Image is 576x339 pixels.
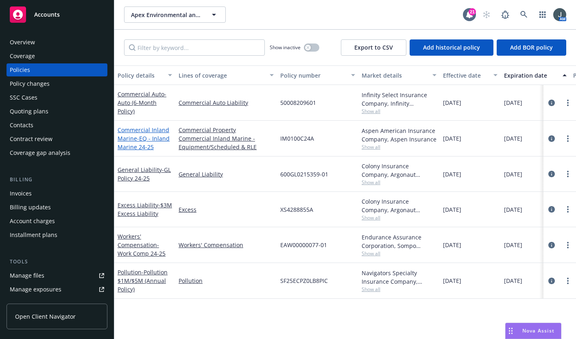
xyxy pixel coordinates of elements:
[10,133,52,146] div: Contract review
[10,91,37,104] div: SSC Cases
[7,105,107,118] a: Quoting plans
[440,65,501,85] button: Effective date
[7,36,107,49] a: Overview
[497,39,566,56] button: Add BOR policy
[362,162,436,179] div: Colony Insurance Company, Argonaut Insurance Company (Argo), Jencap Insurance Services Inc
[362,71,428,80] div: Market details
[563,204,573,214] a: more
[118,201,172,217] a: Excess Liability
[547,98,556,108] a: circleInformation
[10,105,48,118] div: Quoting plans
[118,268,168,293] span: - Pollution $1M/$5M (Annual Policy)
[362,214,436,221] span: Show all
[443,276,461,285] span: [DATE]
[362,197,436,214] div: Colony Insurance Company, Argonaut Insurance Company (Argo), Jencap Insurance Services Inc
[410,39,493,56] button: Add historical policy
[10,215,55,228] div: Account charges
[7,297,107,310] a: Manage certificates
[341,39,406,56] button: Export to CSV
[7,283,107,296] a: Manage exposures
[504,134,522,143] span: [DATE]
[478,7,495,23] a: Start snowing
[179,170,274,178] a: General Liability
[547,204,556,214] a: circleInformation
[563,134,573,143] a: more
[280,134,314,143] span: IM0100C24A
[362,179,436,186] span: Show all
[10,63,30,76] div: Policies
[10,50,35,63] div: Coverage
[118,90,166,115] span: - Auto (6-Month Policy)
[423,43,480,51] span: Add historical policy
[179,276,274,285] a: Pollution
[7,91,107,104] a: SSC Cases
[270,44,301,51] span: Show inactive
[10,146,70,159] div: Coverage gap analysis
[10,119,33,132] div: Contacts
[7,3,107,26] a: Accounts
[362,126,436,143] div: Aspen American Insurance Company, Aspen Insurance
[553,8,566,21] img: photo
[10,36,35,49] div: Overview
[7,201,107,214] a: Billing updates
[362,143,436,150] span: Show all
[362,108,436,115] span: Show all
[118,233,166,257] a: Workers' Compensation
[118,268,168,293] a: Pollution
[175,65,277,85] button: Lines of coverage
[362,269,436,286] div: Navigators Specialty Insurance Company, Hartford Insurance Group
[7,63,107,76] a: Policies
[10,297,63,310] div: Manage certificates
[10,269,44,282] div: Manage files
[443,170,461,178] span: [DATE]
[179,241,274,249] a: Workers' Compensation
[280,241,327,249] span: EAW00000077-01
[7,187,107,200] a: Invoices
[7,77,107,90] a: Policy changes
[443,241,461,249] span: [DATE]
[547,134,556,143] a: circleInformation
[563,276,573,286] a: more
[510,43,553,51] span: Add BOR policy
[7,215,107,228] a: Account charges
[362,91,436,108] div: Infinity Select Insurance Company, Infinity ([PERSON_NAME]), Applied Risk Services (Rivington Par...
[504,276,522,285] span: [DATE]
[501,65,570,85] button: Expiration date
[547,240,556,250] a: circleInformation
[7,176,107,184] div: Billing
[505,323,561,339] button: Nova Assist
[535,7,551,23] a: Switch app
[179,71,265,80] div: Lines of coverage
[547,276,556,286] a: circleInformation
[506,323,516,339] div: Drag to move
[179,134,274,151] a: Commercial Inland Marine - Equipment/Scheduled & RLE
[7,269,107,282] a: Manage files
[124,7,226,23] button: Apex Environmental and Engineering, Inc.
[34,11,60,18] span: Accounts
[504,205,522,214] span: [DATE]
[504,170,522,178] span: [DATE]
[563,240,573,250] a: more
[469,8,476,15] div: 21
[114,65,175,85] button: Policy details
[497,7,513,23] a: Report a Bug
[443,205,461,214] span: [DATE]
[118,126,170,151] a: Commercial Inland Marine
[7,133,107,146] a: Contract review
[362,233,436,250] div: Endurance Assurance Corporation, Sompo International, Risk Placement Services, Inc. (RPS)
[118,90,166,115] a: Commercial Auto
[7,50,107,63] a: Coverage
[10,187,32,200] div: Invoices
[280,98,316,107] span: 50008209601
[522,327,554,334] span: Nova Assist
[179,205,274,214] a: Excess
[277,65,358,85] button: Policy number
[118,135,170,151] span: - EQ - Inland Marine 24-25
[15,312,76,321] span: Open Client Navigator
[354,43,393,51] span: Export to CSV
[358,65,440,85] button: Market details
[10,283,61,296] div: Manage exposures
[7,228,107,241] a: Installment plans
[179,126,274,134] a: Commercial Property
